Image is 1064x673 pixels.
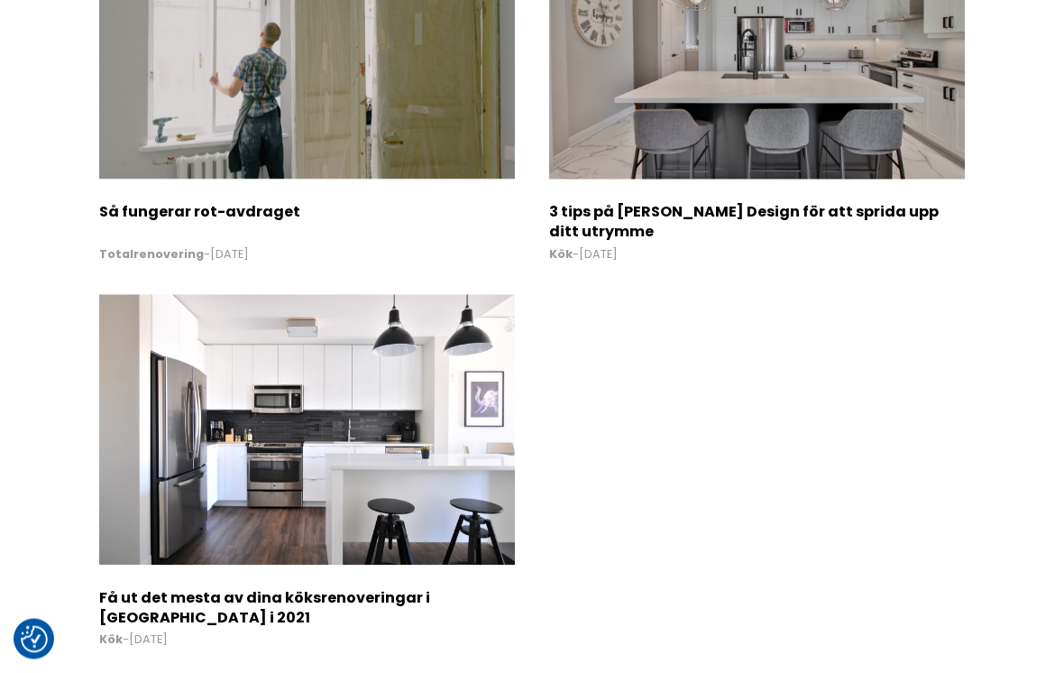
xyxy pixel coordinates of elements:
[549,202,965,234] h2: 3 tips på [PERSON_NAME] Design för att sprida upp ditt utrymme
[21,626,48,653] img: Revisit consent button
[549,164,965,260] a: 3 tips på [PERSON_NAME] Design för att sprida upp ditt utrymme Kök-[DATE]
[99,164,515,260] a: Så fungerar rot-avdraget Totalrenovering-[DATE]
[549,246,573,262] b: Kök
[99,246,204,262] b: Totalrenovering
[99,249,515,261] span: - [DATE]
[99,295,515,566] img: Få ut det mesta av dina köksrenoveringar i Stockholm i 2021
[99,634,515,646] span: - [DATE]
[21,626,48,653] button: Samtyckesinställningar
[99,588,515,620] h2: Få ut det mesta av dina köksrenoveringar i [GEOGRAPHIC_DATA] i 2021
[99,632,123,647] b: Kök
[99,202,515,234] h2: Så fungerar rot-avdraget
[549,249,965,261] span: - [DATE]
[99,550,515,646] a: Få ut det mesta av dina köksrenoveringar i [GEOGRAPHIC_DATA] i 2021 Kök-[DATE]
